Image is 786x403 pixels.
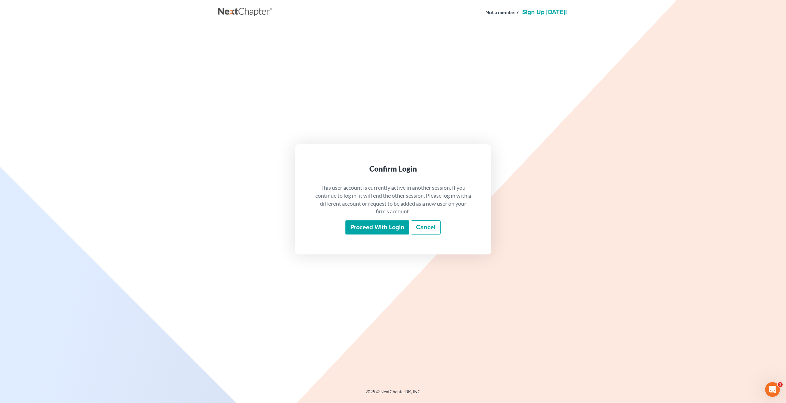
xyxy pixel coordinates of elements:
[314,184,472,215] p: This user account is currently active in another session. If you continue to log in, it will end ...
[314,164,472,174] div: Confirm Login
[778,382,783,387] span: 1
[765,382,780,397] iframe: Intercom live chat
[485,9,519,16] strong: Not a member?
[345,220,409,234] input: Proceed with login
[411,220,441,234] a: Cancel
[521,9,568,15] a: Sign up [DATE]!
[218,389,568,400] div: 2025 © NextChapterBK, INC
